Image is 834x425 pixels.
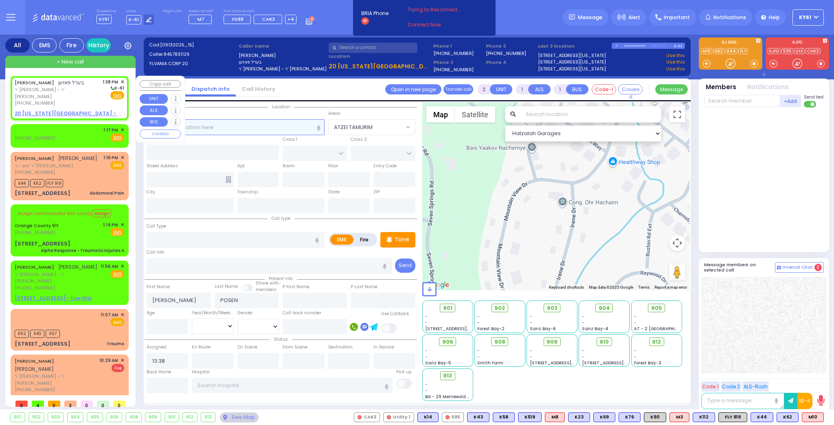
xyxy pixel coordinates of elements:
div: BLS [619,412,641,422]
span: ✕ [121,263,124,270]
span: 1:17 PM [103,127,118,133]
div: BLS [568,412,590,422]
div: 906 [107,413,122,422]
div: 904 [68,413,83,422]
label: P First Name [283,284,309,290]
button: Drag Pegman onto the map to open Street View [669,264,685,280]
div: Trauma [107,341,124,347]
span: ר' [PERSON_NAME] - ר' [PERSON_NAME] [15,373,97,386]
img: comment-alt.png [777,266,781,270]
u: EMS [113,135,122,141]
label: Night unit [163,9,182,14]
div: 913 [201,413,215,422]
img: red-radio-icon.svg [387,415,391,419]
div: K58 [493,412,515,422]
div: See map [220,412,258,423]
button: 10-4 [797,393,812,409]
a: M10 [701,48,712,54]
img: Logo [32,12,86,22]
div: 902 [29,413,44,422]
label: Floor [328,163,338,169]
span: - [425,313,428,320]
a: 595 [781,48,793,54]
div: EMS [32,38,57,53]
div: 908 [126,413,141,422]
u: EMS [113,93,122,99]
span: - [634,354,636,360]
img: message.svg [569,14,575,20]
input: Search a contact [329,43,417,53]
div: M8 [545,412,565,422]
label: Age [147,310,155,316]
span: 0 [113,401,125,407]
span: [09132025_15] [160,42,194,48]
label: Location [329,53,431,60]
img: Google [424,280,451,290]
button: COVERED [140,129,181,138]
button: Notifications [747,83,789,92]
button: Show satellite imagery [455,106,495,123]
button: Assign [92,209,111,217]
span: 11:07 AM [101,312,118,318]
span: K44 [15,179,29,187]
u: EMS [113,230,122,236]
a: [STREET_ADDRESS][US_STATE] [538,52,606,59]
a: Connect Now [408,21,472,28]
div: All [5,38,30,53]
div: Fire [59,38,84,53]
button: Code 2 [721,381,741,392]
span: Sanz Bay-6 [530,326,556,332]
span: 4 [32,401,44,407]
span: 0 [97,401,109,407]
span: ✕ [121,311,124,318]
label: YLVANIA CORP 20 [149,60,236,67]
div: BLS [417,412,439,422]
span: [PHONE_NUMBER] [15,169,55,175]
button: Members [706,83,736,92]
span: - [425,388,428,394]
span: KY61 [97,15,112,24]
input: Search location [520,106,661,123]
span: Assign communicator with county [18,210,92,217]
span: FLY 919 [46,179,63,187]
label: [PHONE_NUMBER] [433,66,474,72]
span: ✕ [121,79,124,85]
div: Abdominal Pain [90,190,124,196]
span: 0 [81,401,93,407]
button: Internal Chat 2 [775,262,824,273]
span: [PHONE_NUMBER] [15,100,55,106]
div: [STREET_ADDRESS] [15,189,70,197]
button: Code-1 [592,84,616,94]
span: ✕ [121,221,124,228]
span: [PERSON_NAME] [58,263,97,270]
span: [PHONE_NUMBER] [15,285,55,291]
span: Phone 1 [433,43,483,50]
label: Fire units on call [224,9,296,14]
a: Dispatch info [185,85,236,93]
label: Lines [126,9,154,14]
a: Orange County 911 [15,222,58,229]
button: KY61 [792,9,824,26]
label: From Scene [283,344,307,351]
label: Last 3 location [538,43,612,50]
span: Sanz Bay-5 [425,360,451,366]
span: ✕ [121,357,124,364]
span: - [530,320,532,326]
label: Cad: [149,42,236,48]
button: Message [655,84,688,94]
span: 901 [443,304,452,312]
span: 909 [546,338,557,346]
label: ר' [PERSON_NAME] - ר' [PERSON_NAME] [239,66,326,72]
span: - [582,354,584,360]
a: K44 [725,48,737,54]
input: Search member [704,95,780,107]
input: Search hospital [192,378,393,393]
div: 595 [442,412,464,422]
span: - [477,354,480,360]
span: [PHONE_NUMBER] [15,229,55,236]
label: Caller name [239,43,326,50]
span: K62 [15,330,29,338]
span: [STREET_ADDRESS][PERSON_NAME] [425,326,502,332]
label: Fire [353,234,376,245]
button: ALS-Rush [742,381,769,392]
